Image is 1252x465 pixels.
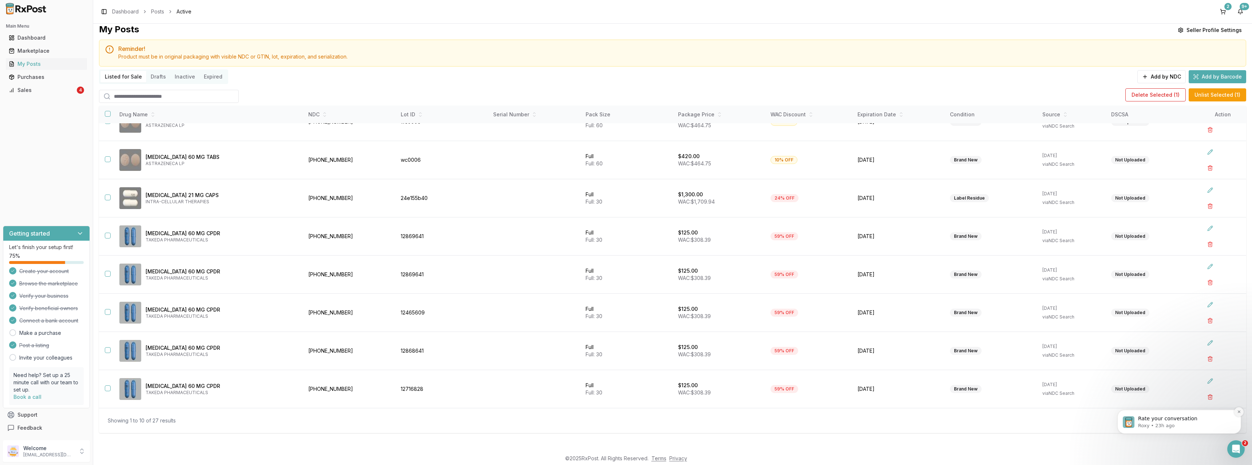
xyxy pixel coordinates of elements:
span: Rate your conversation [32,52,91,57]
div: Brand New [950,309,982,317]
div: Lot ID [401,111,484,118]
p: ASTRAZENECA LP [146,123,298,128]
td: Full [581,255,674,293]
span: Full: 30 [586,199,602,205]
span: WAC: $464.75 [678,160,711,167]
p: via NDC Search [1042,276,1103,282]
p: [DATE] [1042,191,1103,197]
th: DSCSA [1107,106,1199,123]
p: TAKEDA PHARMACEUTICALS [146,237,298,243]
button: Delete Selected (1) [1125,88,1186,101]
div: Brand New [950,385,982,393]
p: INTRA-CELLULAR THERAPIES [146,199,298,205]
div: Brand New [950,156,982,164]
p: TAKEDA PHARMACEUTICALS [146,313,298,319]
button: Add by Barcode [1189,70,1246,83]
span: Full: 60 [586,122,603,128]
h2: Main Menu [6,23,87,29]
button: Edit [1204,260,1217,273]
p: [MEDICAL_DATA] 60 MG CPDR [146,230,298,237]
a: Dashboard [6,31,87,44]
div: 2 [1224,3,1232,10]
a: Purchases [6,71,87,84]
img: Profile image for Roxy [16,52,28,64]
div: Showing 1 to 10 of 27 results [108,417,176,424]
button: Delete [1204,200,1217,213]
p: [MEDICAL_DATA] 60 MG TABS [146,153,298,161]
button: 2 [1217,6,1229,17]
td: Full [581,293,674,332]
button: Delete [1204,314,1217,327]
button: Add by NDC [1137,70,1186,83]
p: $1,300.00 [678,191,703,198]
button: Feedback [3,421,90,434]
div: Not Uploaded [1111,156,1149,164]
span: Full: 30 [586,237,602,243]
div: 59% OFF [770,232,798,240]
span: Create your account [19,268,69,275]
div: 4 [77,87,84,94]
span: Full: 30 [586,389,602,396]
div: Purchases [9,73,84,81]
td: Full [581,217,674,255]
button: Unlist Selected (1) [1189,88,1246,101]
a: My Posts [6,57,87,71]
button: Delete [1204,352,1217,365]
p: Let's finish your setup first! [9,244,84,251]
a: Invite your colleagues [19,354,72,361]
div: Label Residue [950,194,989,202]
div: Not Uploaded [1111,270,1149,278]
p: $125.00 [678,344,698,351]
div: Expiration Date [857,111,941,118]
img: Dexilant 60 MG CPDR [119,264,141,285]
p: [MEDICAL_DATA] 60 MG CPDR [146,268,298,275]
a: Terms [651,455,666,461]
img: Dexilant 60 MG CPDR [119,340,141,362]
h5: Reminder! [118,46,1240,52]
span: [DATE] [857,271,941,278]
span: WAC: $464.75 [678,122,711,128]
span: 75 % [9,252,20,260]
p: [DATE] [1042,229,1103,235]
p: Message from Roxy, sent 23h ago [32,59,126,65]
span: Active [177,8,191,15]
img: Dexilant 60 MG CPDR [119,378,141,400]
span: [DATE] [857,156,941,164]
button: Listed for Sale [100,71,146,83]
img: RxPost Logo [3,3,49,15]
td: [PHONE_NUMBER] [304,179,396,217]
div: Brand New [950,270,982,278]
span: WAC: $308.39 [678,275,711,281]
a: Privacy [669,455,687,461]
p: TAKEDA PHARMACEUTICALS [146,390,298,396]
div: 59% OFF [770,270,798,278]
span: WAC: $1,709.94 [678,199,715,205]
a: Book a call [13,394,41,400]
span: Full: 30 [586,351,602,357]
div: Not Uploaded [1111,309,1149,317]
a: Marketplace [6,44,87,57]
td: 12716828 [396,370,489,408]
td: 12868641 [396,332,489,370]
td: [PHONE_NUMBER] [304,255,396,293]
p: ASTRAZENECA LP [146,161,298,167]
p: [DATE] [1042,344,1103,349]
div: Sales [9,87,75,94]
td: Full [581,370,674,408]
nav: breadcrumb [112,8,191,15]
td: 12869641 [396,217,489,255]
div: 59% OFF [770,385,798,393]
button: Edit [1204,145,1217,159]
div: 24% OFF [770,194,799,202]
button: Delete [1204,238,1217,251]
div: Marketplace [9,47,84,55]
p: via NDC Search [1042,123,1103,129]
span: Verify beneficial owners [19,305,78,312]
td: [PHONE_NUMBER] [304,293,396,332]
p: via NDC Search [1042,390,1103,396]
span: Post a listing [19,342,49,349]
span: Verify your business [19,292,68,300]
span: [DATE] [857,309,941,316]
button: Delete [1204,123,1217,136]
